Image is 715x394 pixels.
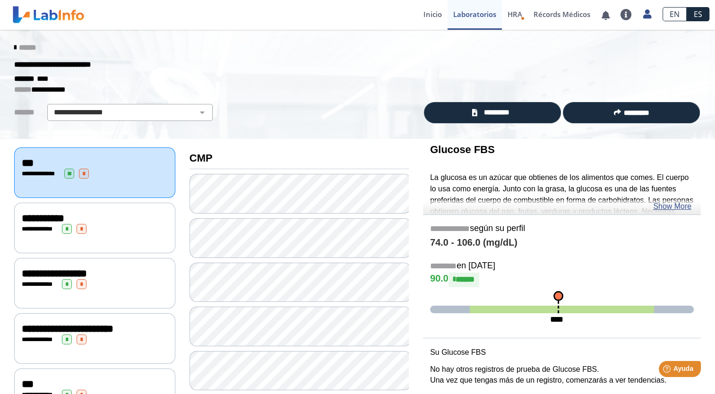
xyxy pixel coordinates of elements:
a: ES [687,7,709,21]
iframe: Help widget launcher [631,357,705,384]
h5: según su perfil [430,223,694,234]
p: No hay otros registros de prueba de Glucose FBS. Una vez que tengas más de un registro, comenzará... [430,364,694,386]
a: Show More [653,201,691,212]
p: La glucosa es un azúcar que obtienes de los alimentos que comes. El cuerpo lo usa como energía. J... [430,172,694,251]
h5: en [DATE] [430,261,694,272]
span: HRA [508,9,522,19]
b: CMP [190,152,213,164]
b: Glucose FBS [430,144,495,155]
h4: 74.0 - 106.0 (mg/dL) [430,237,694,248]
p: Su Glucose FBS [430,347,694,358]
a: EN [663,7,687,21]
h4: 90.0 [430,273,694,287]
